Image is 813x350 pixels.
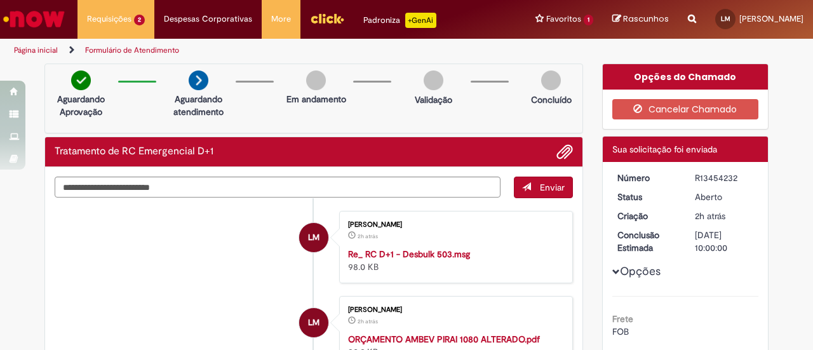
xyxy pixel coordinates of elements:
[1,6,67,32] img: ServiceNow
[299,308,328,337] div: Luis Alexandre Nogueira Miranda
[623,13,669,25] span: Rascunhos
[612,313,633,325] b: Frete
[308,222,319,253] span: LM
[612,144,717,155] span: Sua solicitação foi enviada
[87,13,131,25] span: Requisições
[85,45,179,55] a: Formulário de Atendimento
[55,146,213,158] h2: Tratamento de RC Emergencial D+1 Histórico de tíquete
[608,172,686,184] dt: Número
[348,248,470,260] a: Re_ RC D+1 - Desbulk 503.msg
[608,191,686,203] dt: Status
[71,71,91,90] img: check-circle-green.png
[168,93,229,118] p: Aguardando atendimento
[584,15,593,25] span: 1
[14,45,58,55] a: Página inicial
[358,318,378,325] span: 2h atrás
[405,13,436,28] p: +GenAi
[306,71,326,90] img: img-circle-grey.png
[546,13,581,25] span: Favoritos
[348,333,540,345] a: ORÇAMENTO AMBEV PIRAI 1080 ALTERADO.pdf
[363,13,436,28] div: Padroniza
[415,93,452,106] p: Validação
[348,248,560,273] div: 98.0 KB
[695,191,754,203] div: Aberto
[608,210,686,222] dt: Criação
[603,64,769,90] div: Opções do Chamado
[358,318,378,325] time: 27/08/2025 19:04:04
[134,15,145,25] span: 2
[541,71,561,90] img: img-circle-grey.png
[358,232,378,240] span: 2h atrás
[299,223,328,252] div: Luis Alexandre Nogueira Miranda
[739,13,803,24] span: [PERSON_NAME]
[612,13,669,25] a: Rascunhos
[612,99,759,119] button: Cancelar Chamado
[424,71,443,90] img: img-circle-grey.png
[695,210,725,222] span: 2h atrás
[164,13,252,25] span: Despesas Corporativas
[348,306,560,314] div: [PERSON_NAME]
[271,13,291,25] span: More
[514,177,573,198] button: Enviar
[608,229,686,254] dt: Conclusão Estimada
[308,307,319,338] span: LM
[286,93,346,105] p: Em andamento
[612,326,629,337] span: FOB
[695,229,754,254] div: [DATE] 10:00:00
[531,93,572,106] p: Concluído
[358,232,378,240] time: 27/08/2025 19:04:26
[556,144,573,160] button: Adicionar anexos
[55,177,501,198] textarea: Digite sua mensagem aqui...
[721,15,730,23] span: LM
[310,9,344,28] img: click_logo_yellow_360x200.png
[695,172,754,184] div: R13454232
[695,210,725,222] time: 27/08/2025 19:04:37
[10,39,532,62] ul: Trilhas de página
[695,210,754,222] div: 27/08/2025 19:04:37
[540,182,565,193] span: Enviar
[348,221,560,229] div: [PERSON_NAME]
[189,71,208,90] img: arrow-next.png
[50,93,112,118] p: Aguardando Aprovação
